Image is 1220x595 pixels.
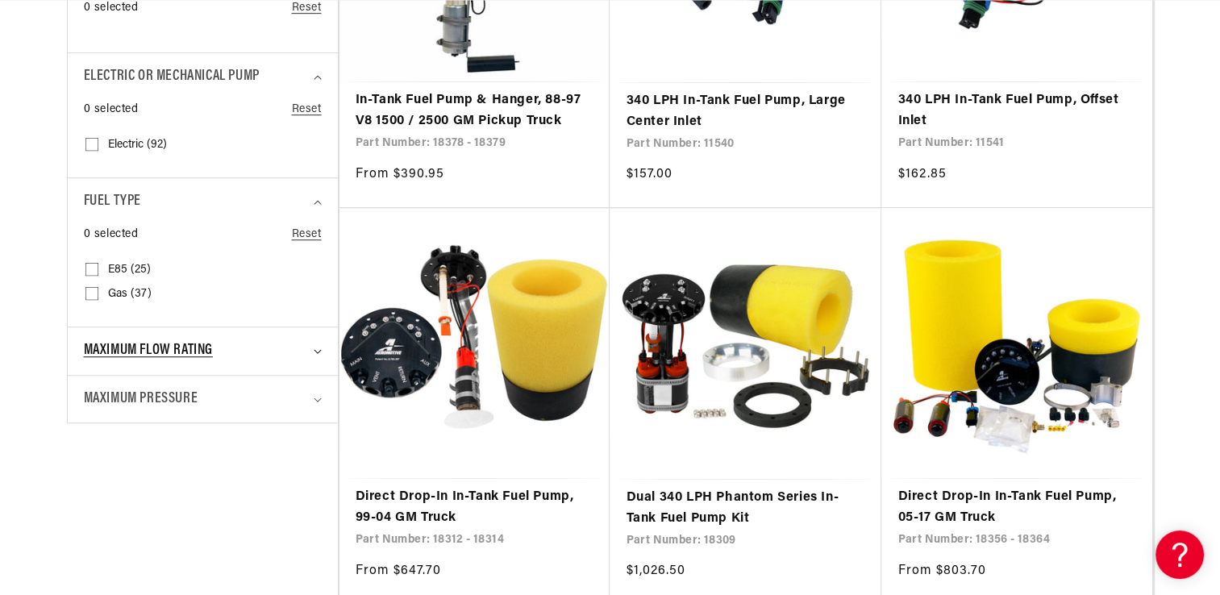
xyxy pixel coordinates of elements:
a: Direct Drop-In In-Tank Fuel Pump, 99-04 GM Truck [356,487,594,528]
summary: Maximum Flow Rating (0 selected) [84,327,322,375]
a: 340 LPH In-Tank Fuel Pump, Offset Inlet [897,90,1136,131]
span: 0 selected [84,101,139,119]
a: Reset [292,101,322,119]
span: Electric or Mechanical Pump [84,65,260,89]
a: In-Tank Fuel Pump & Hanger, 88-97 V8 1500 / 2500 GM Pickup Truck [356,90,594,131]
a: Reset [292,226,322,243]
span: Gas (37) [108,287,152,302]
summary: Fuel Type (0 selected) [84,178,322,226]
a: 340 LPH In-Tank Fuel Pump, Large Center Inlet [626,91,865,132]
a: Dual 340 LPH Phantom Series In-Tank Fuel Pump Kit [626,488,865,529]
span: Electric (92) [108,138,167,152]
summary: Electric or Mechanical Pump (0 selected) [84,53,322,101]
span: E85 (25) [108,263,151,277]
span: Maximum Flow Rating [84,339,213,363]
span: Fuel Type [84,190,141,214]
a: Direct Drop-In In-Tank Fuel Pump, 05-17 GM Truck [897,487,1136,528]
span: Maximum Pressure [84,388,198,411]
span: 0 selected [84,226,139,243]
summary: Maximum Pressure (0 selected) [84,376,322,423]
